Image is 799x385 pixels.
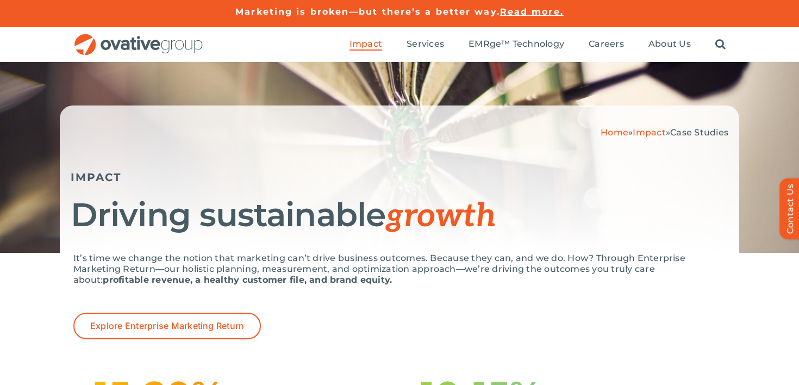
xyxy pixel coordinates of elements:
h5: IMPACT [71,171,728,184]
a: EMRge™ Technology [469,39,564,51]
a: Home [601,127,628,138]
a: Impact [633,127,665,138]
span: Impact [349,39,382,49]
a: OG_Full_horizontal_RGB [73,33,204,43]
span: » » [601,127,728,138]
span: Services [407,39,444,49]
a: Search [715,39,726,51]
a: Explore Enterprise Marketing Return [73,313,261,339]
strong: profitable revenue, a healthy customer file, and brand equity. [103,275,392,285]
a: Careers [589,39,624,51]
span: Explore Enterprise Marketing Return [90,321,244,331]
a: Marketing is broken—but there’s a better way. [235,7,500,17]
span: growth [385,197,496,236]
nav: Menu [349,27,726,62]
span: EMRge™ Technology [469,39,564,49]
a: About Us [648,39,691,51]
a: Services [407,39,444,51]
p: It’s time we change the notion that marketing can’t drive business outcomes. Because they can, an... [73,253,726,285]
a: Impact [349,39,382,51]
span: Careers [589,39,624,49]
h1: Driving sustainable [71,197,728,234]
span: Case Studies [670,127,728,138]
span: About Us [648,39,691,49]
a: Read more. [500,7,564,17]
